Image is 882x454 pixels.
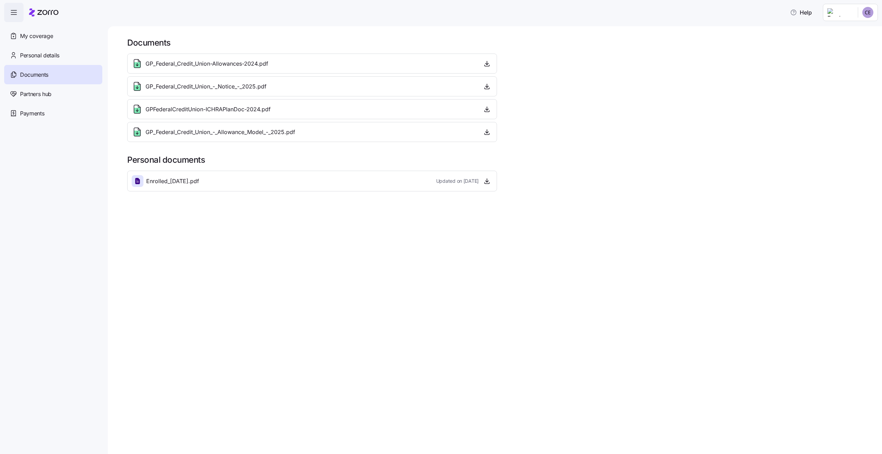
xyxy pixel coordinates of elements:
[827,8,852,17] img: Employer logo
[127,37,872,48] h1: Documents
[20,90,51,98] span: Partners hub
[146,177,199,186] span: Enrolled_[DATE].pdf
[20,32,53,40] span: My coverage
[4,84,102,104] a: Partners hub
[20,51,59,60] span: Personal details
[862,7,873,18] img: 1324de6f1632b552e05b87934a112819
[436,178,479,185] span: Updated on [DATE]
[4,46,102,65] a: Personal details
[4,26,102,46] a: My coverage
[20,70,48,79] span: Documents
[4,65,102,84] a: Documents
[20,109,44,118] span: Payments
[146,128,295,136] span: GP_Federal_Credit_Union_-_Allowance_Model_-_2025.pdf
[146,82,266,91] span: GP_Federal_Credit_Union_-_Notice_-_2025.pdf
[785,6,817,19] button: Help
[4,104,102,123] a: Payments
[146,59,268,68] span: GP_Federal_Credit_Union-Allowances-2024.pdf
[146,105,271,114] span: GPFederalCreditUnion-ICHRAPlanDoc-2024.pdf
[127,154,872,165] h1: Personal documents
[790,8,812,17] span: Help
